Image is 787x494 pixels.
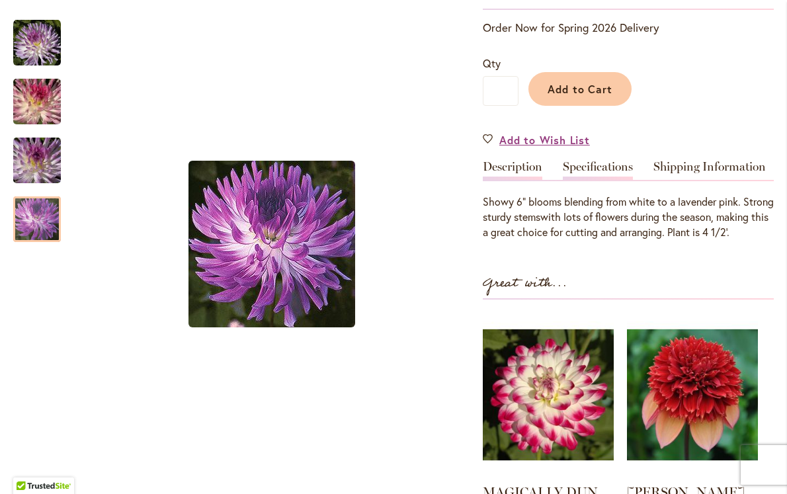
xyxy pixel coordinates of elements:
[13,19,61,67] img: BOLD ACCENT
[499,132,590,147] span: Add to Wish List
[74,7,470,481] div: BOLD ACCENT
[13,65,74,124] div: BOLD ACCENT
[563,161,633,180] a: Specifications
[627,313,758,477] img: GITTY UP
[483,161,774,240] div: Detailed Product Info
[483,132,590,147] a: Add to Wish List
[13,124,74,183] div: BOLD ACCENT
[10,447,47,484] iframe: Launch Accessibility Center
[483,272,567,294] strong: Great with...
[483,313,614,477] img: MAGICALLY DUN
[483,194,774,240] div: Showy 6" blooms blending from white to a lavender pink. Strong sturdy stemswith lots of flowers d...
[483,20,774,36] p: Order Now for Spring 2026 Delivery
[653,161,766,180] a: Shipping Information
[483,161,542,180] a: Description
[548,82,613,96] span: Add to Cart
[13,7,74,65] div: BOLD ACCENT
[188,161,355,327] img: BOLD ACCENT
[528,72,632,106] button: Add to Cart
[74,7,470,481] div: BOLD ACCENTBOLD ACCENTBOLD ACCENT
[74,7,530,481] div: Product Images
[483,56,501,70] span: Qty
[13,183,61,242] div: BOLD ACCENT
